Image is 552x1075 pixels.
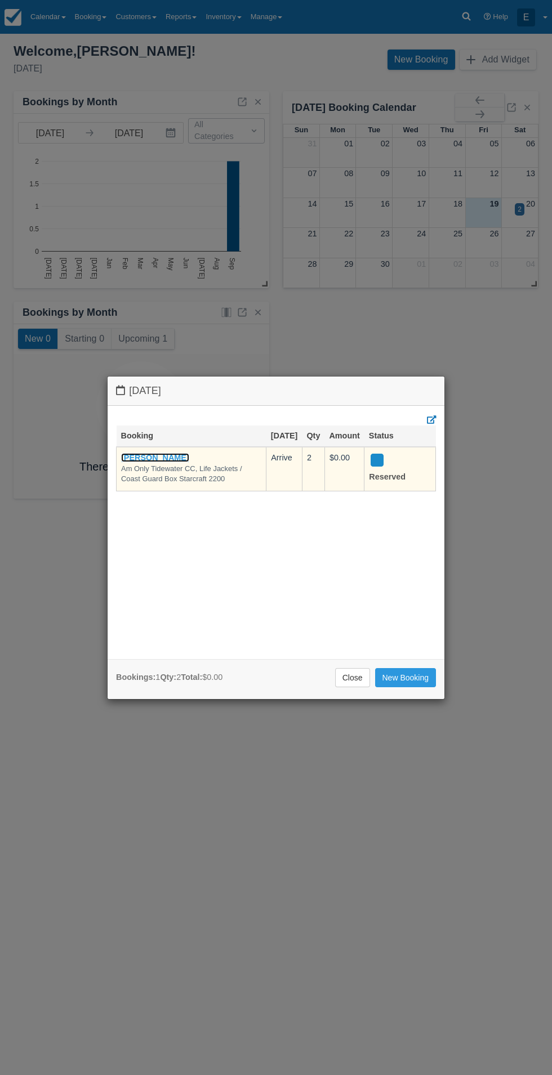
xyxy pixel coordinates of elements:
div: 1 2 $0.00 [116,671,222,683]
a: Close [335,668,370,687]
em: Am Only Tidewater CC, Life Jackets / Coast Guard Box Starcraft 2200 [121,464,261,485]
strong: Total: [181,673,202,682]
a: Status [369,431,394,440]
a: Amount [329,431,359,440]
a: New Booking [375,668,437,687]
strong: Bookings: [116,673,155,682]
div: Reserved [369,452,421,486]
a: Qty [306,431,320,440]
strong: Qty: [160,673,176,682]
a: Booking [121,431,154,440]
a: [DATE] [271,431,298,440]
td: $0.00 [324,447,364,491]
a: [PERSON_NAME] [121,453,189,462]
td: Arrive [266,447,302,491]
h4: [DATE] [116,385,436,397]
td: 2 [302,447,324,491]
